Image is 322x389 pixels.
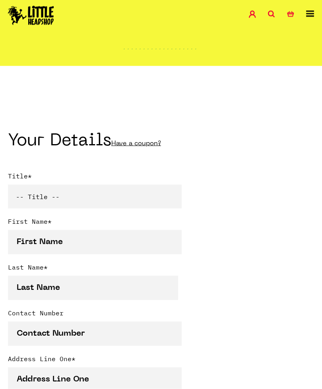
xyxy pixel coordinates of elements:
label: Address Line One [8,354,182,367]
input: Contact Number [8,322,182,346]
input: First Name [8,230,182,254]
a: Have a coupon? [111,141,161,147]
label: Last Name [8,262,182,276]
label: Title [8,171,182,185]
h2: Your Details [8,134,182,151]
img: Little Head Shop Logo [8,6,54,25]
label: First Name [8,217,182,230]
input: Last Name [8,276,178,300]
label: Contact Number [8,308,182,322]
